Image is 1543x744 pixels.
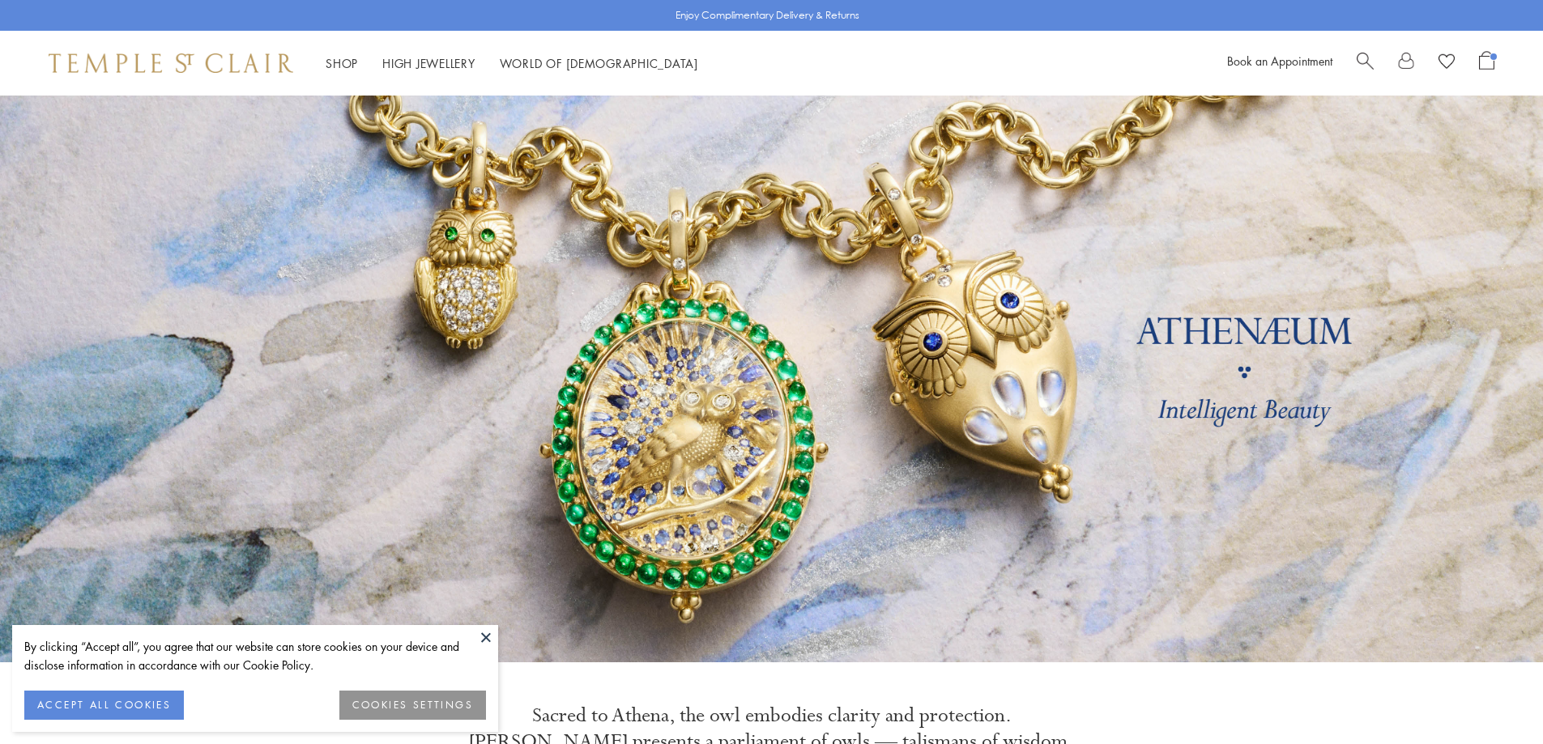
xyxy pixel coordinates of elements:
button: ACCEPT ALL COOKIES [24,691,184,720]
a: View Wishlist [1439,51,1455,75]
p: Enjoy Complimentary Delivery & Returns [676,7,859,23]
img: Temple St. Clair [49,53,293,73]
button: COOKIES SETTINGS [339,691,486,720]
a: World of [DEMOGRAPHIC_DATA]World of [DEMOGRAPHIC_DATA] [500,55,698,71]
a: Book an Appointment [1227,53,1332,69]
nav: Main navigation [326,53,698,74]
a: High JewelleryHigh Jewellery [382,55,475,71]
a: ShopShop [326,55,358,71]
div: By clicking “Accept all”, you agree that our website can store cookies on your device and disclos... [24,637,486,674]
a: Search [1357,51,1374,75]
a: Open Shopping Bag [1479,51,1494,75]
